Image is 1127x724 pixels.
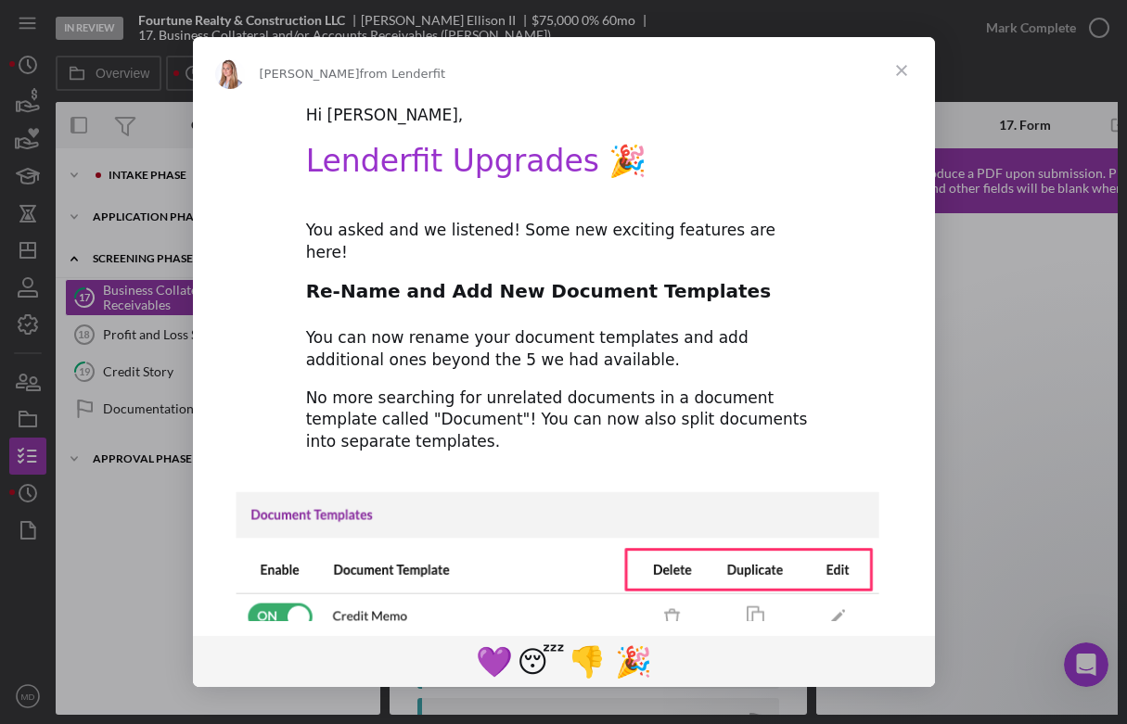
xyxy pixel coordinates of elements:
span: from Lenderfit [360,67,446,81]
h2: Re-Name and Add New Document Templates [306,279,822,313]
span: Close [868,37,935,104]
div: You can now rename your document templates and add additional ones beyond the 5 we had available. [306,327,822,372]
div: Hi [PERSON_NAME], [306,105,822,127]
span: 😴 [518,644,565,680]
h1: Lenderfit Upgrades 🎉 [306,143,822,192]
span: 🎉 [615,644,652,680]
span: 👎 [569,644,606,680]
span: 💜 [476,644,513,680]
span: tada reaction [610,639,657,683]
div: No more searching for unrelated documents in a document template called "Document"! You can now a... [306,387,822,453]
span: 1 reaction [564,639,610,683]
span: [PERSON_NAME] [260,67,360,81]
div: You asked and we listened! Some new exciting features are here! [306,220,822,264]
img: Profile image for Allison [215,59,245,89]
span: purple heart reaction [471,639,518,683]
span: sleeping reaction [518,639,564,683]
